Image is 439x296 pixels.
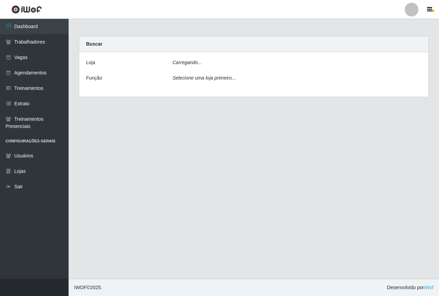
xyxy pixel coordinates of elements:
label: Função [86,74,102,82]
i: Carregando... [173,60,202,65]
span: Desenvolvido por [387,284,434,291]
img: CoreUI Logo [11,5,42,14]
a: iWof [424,285,434,290]
span: © 2025 . [74,284,102,291]
i: Selecione uma loja primeiro... [173,75,236,81]
span: IWOF [74,285,87,290]
label: Loja [86,59,95,66]
strong: Buscar [86,41,102,47]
